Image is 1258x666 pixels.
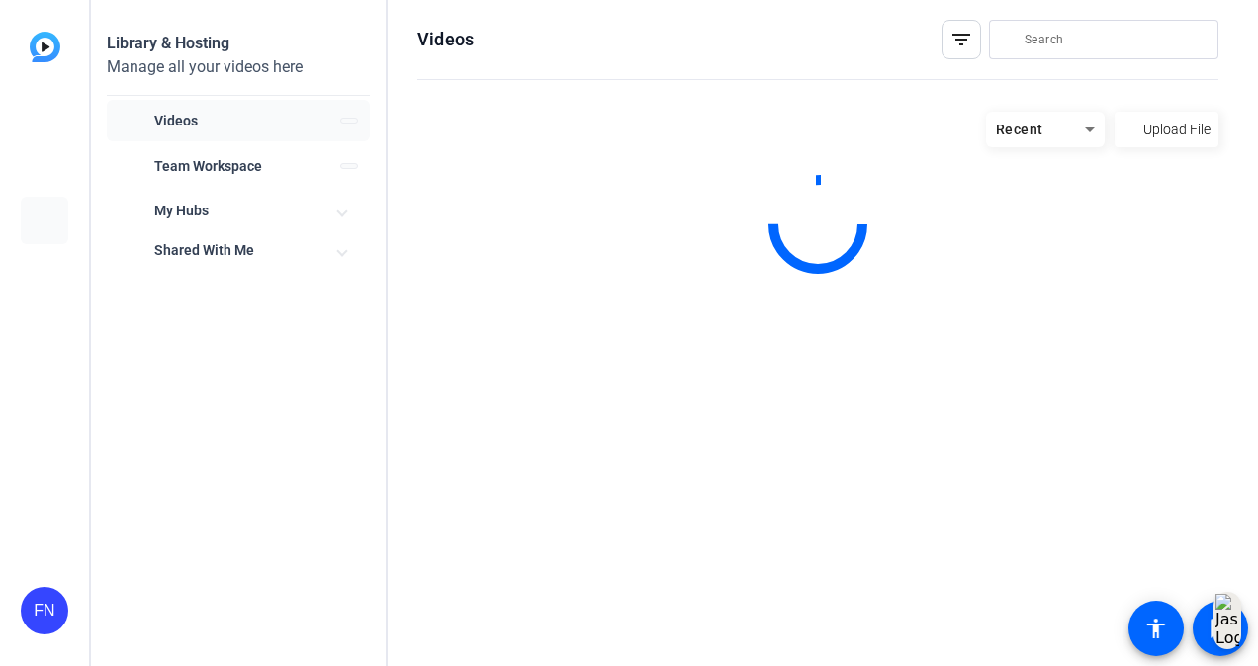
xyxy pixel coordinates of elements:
mat-expansion-panel-header: My Hubs [107,191,370,230]
span: Team Workspace [154,156,340,176]
span: Recent [996,122,1043,137]
button: Upload File [1115,112,1218,147]
span: Upload File [1143,120,1211,140]
img: blue-gradient.svg [30,32,60,62]
span: My Hubs [154,201,295,221]
input: Search [1025,28,1203,51]
h1: Videos [417,28,474,51]
span: Videos [154,111,340,130]
div: FN [21,587,68,634]
div: Library & Hosting [107,32,370,55]
mat-expansion-panel-header: Shared With Me [107,230,370,270]
mat-icon: filter_list [949,28,973,51]
div: Manage all your videos here [107,55,370,79]
mat-icon: message [1209,617,1232,640]
span: Shared With Me [154,240,338,261]
mat-icon: accessibility [1144,617,1168,640]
